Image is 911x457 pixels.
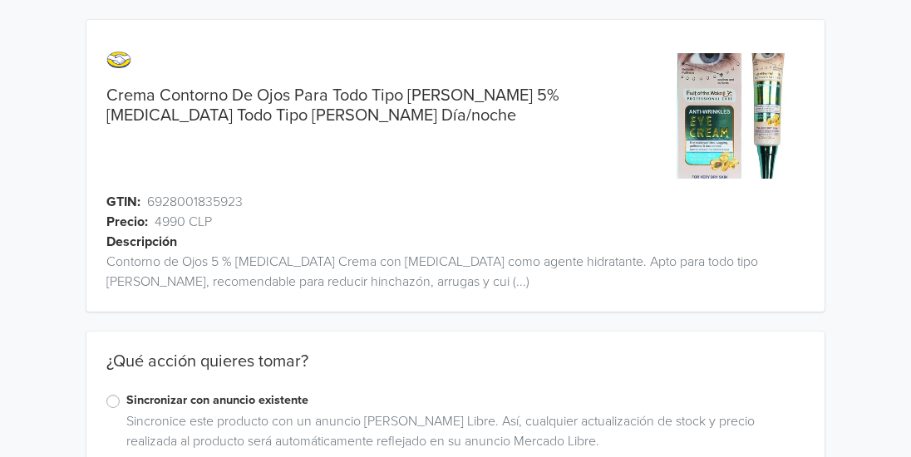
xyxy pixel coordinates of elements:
span: 4990 CLP [155,212,212,232]
span: Precio: [106,212,148,232]
label: Sincronizar con anuncio existente [126,391,805,410]
div: Contorno de Ojos 5 % [MEDICAL_DATA] Crema con [MEDICAL_DATA] como agente hidratante. Apto para to... [86,252,825,292]
img: product_image [670,53,795,179]
div: Descripción [106,232,845,252]
a: Crema Contorno De Ojos Para Todo Tipo [PERSON_NAME] 5% [MEDICAL_DATA] Todo Tipo [PERSON_NAME] Día... [106,86,640,125]
span: GTIN: [106,192,140,212]
span: 6928001835923 [147,192,243,212]
div: ¿Qué acción quieres tomar? [86,351,825,391]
